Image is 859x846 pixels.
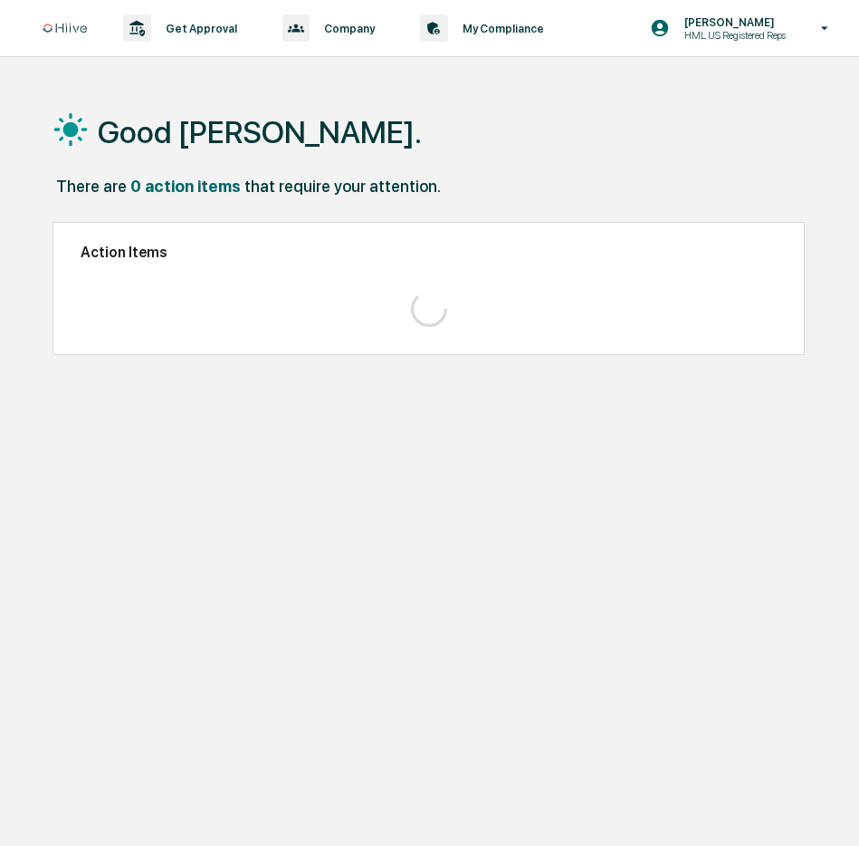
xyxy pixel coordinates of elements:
[310,22,384,35] p: Company
[43,24,87,34] img: logo
[130,177,241,196] div: 0 action items
[670,29,795,42] p: HML US Registered Reps
[81,244,777,261] h2: Action Items
[56,177,127,196] div: There are
[670,15,795,29] p: [PERSON_NAME]
[244,177,441,196] div: that require your attention.
[151,22,246,35] p: Get Approval
[448,22,553,35] p: My Compliance
[98,114,422,150] h1: Good [PERSON_NAME].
